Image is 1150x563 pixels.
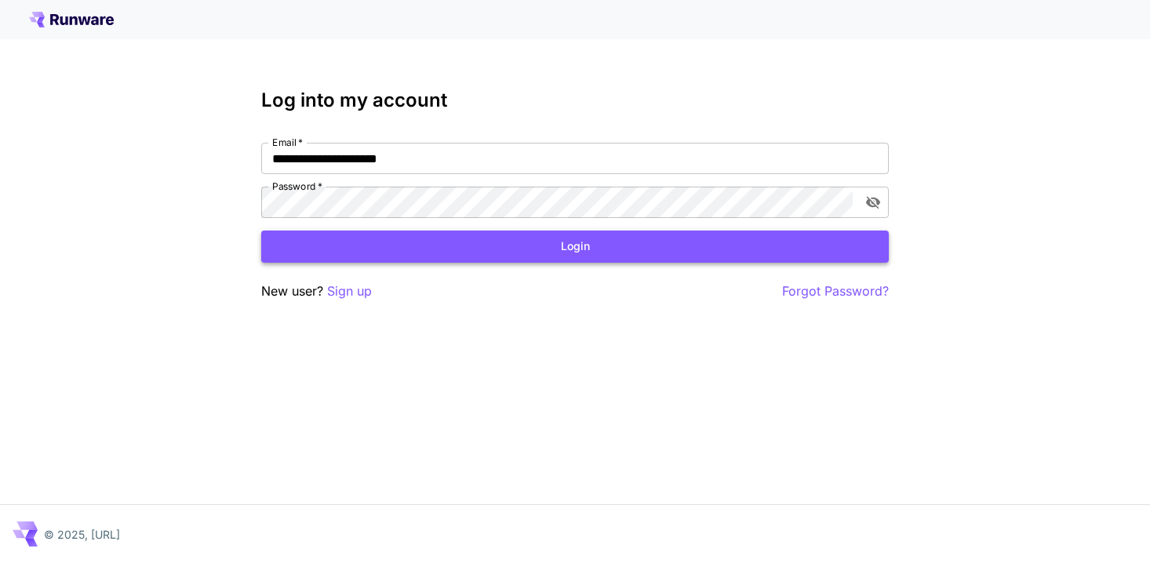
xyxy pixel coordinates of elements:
p: © 2025, [URL] [44,526,120,543]
p: New user? [261,281,372,301]
button: Forgot Password? [782,281,889,301]
label: Email [272,136,303,149]
button: toggle password visibility [859,188,887,216]
h3: Log into my account [261,89,889,111]
button: Login [261,231,889,263]
label: Password [272,180,322,193]
button: Sign up [327,281,372,301]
